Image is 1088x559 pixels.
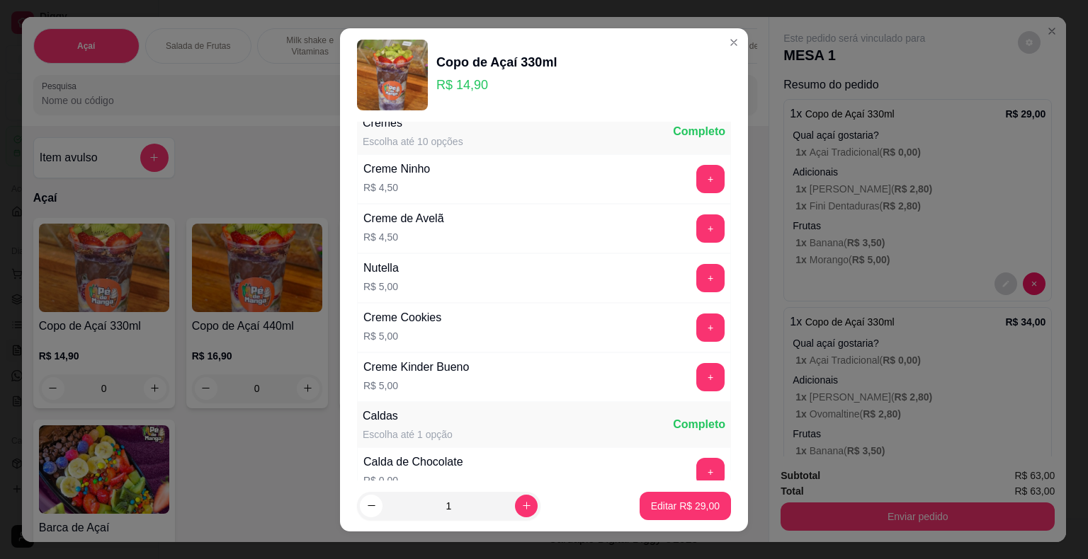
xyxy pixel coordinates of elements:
p: R$ 14,90 [436,75,557,95]
button: add [696,363,725,391]
div: Copo de Açaí 330ml [436,52,557,72]
p: R$ 5,00 [363,329,441,343]
button: add [696,458,725,486]
button: decrease-product-quantity [360,495,382,517]
button: add [696,214,725,243]
button: add [696,165,725,193]
div: Creme Cookies [363,309,441,326]
div: Calda de Chocolate [363,454,463,471]
img: product-image [357,40,428,110]
div: Creme Kinder Bueno [363,359,469,376]
button: Close [722,31,745,54]
p: R$ 0,00 [363,473,463,488]
p: R$ 4,50 [363,180,430,195]
button: Editar R$ 29,00 [640,492,731,520]
div: Escolha até 1 opção [363,427,453,442]
div: Completo [673,416,725,433]
div: Nutella [363,260,399,277]
div: Completo [673,123,725,140]
button: increase-product-quantity [515,495,538,517]
div: Cremes [363,115,463,132]
p: R$ 5,00 [363,279,399,294]
div: Escolha até 10 opções [363,134,463,149]
button: add [696,264,725,292]
div: Caldas [363,408,453,425]
button: add [696,313,725,342]
div: Creme Ninho [363,161,430,178]
p: Editar R$ 29,00 [651,499,720,513]
p: R$ 4,50 [363,230,444,244]
div: Creme de Avelã [363,210,444,227]
p: R$ 5,00 [363,379,469,393]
